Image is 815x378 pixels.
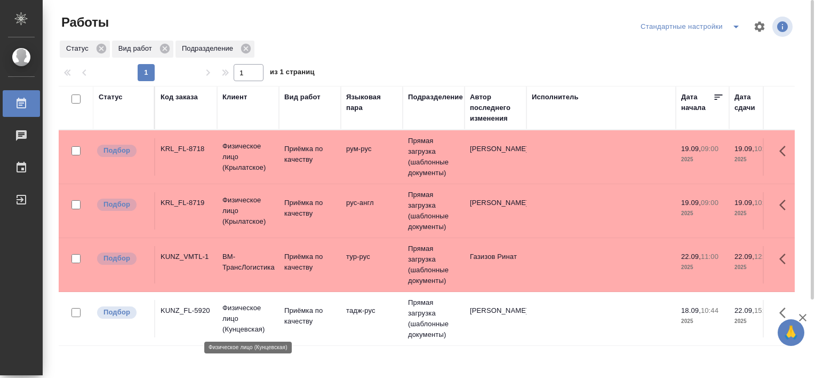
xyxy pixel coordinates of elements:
[701,199,718,207] p: 09:00
[222,141,274,173] p: Физическое лицо (Крылатское)
[701,306,718,314] p: 10:44
[754,306,772,314] p: 15:00
[465,138,526,176] td: [PERSON_NAME]
[701,253,718,261] p: 11:00
[96,144,149,158] div: Можно подбирать исполнителей
[734,199,754,207] p: 19.09,
[681,208,724,219] p: 2025
[681,262,724,273] p: 2025
[773,192,798,218] button: Здесь прячутся важные кнопки
[270,66,315,81] span: из 1 страниц
[701,145,718,153] p: 09:00
[681,199,701,207] p: 19.09,
[161,305,212,316] div: KUNZ_FL-5920
[341,138,403,176] td: рум-рус
[465,246,526,283] td: Газизов Ринат
[754,199,772,207] p: 10:00
[103,145,130,156] p: Подбор
[222,303,274,335] p: Физическое лицо (Кунцевская)
[175,41,254,58] div: Подразделение
[182,43,237,54] p: Подразделение
[284,251,335,273] p: Приёмка по качеству
[99,92,123,103] div: Статус
[161,144,212,154] div: KRL_FL-8718
[284,198,335,219] p: Приёмка по качеству
[681,154,724,165] p: 2025
[103,199,130,210] p: Подбор
[734,306,754,314] p: 22.09,
[734,154,777,165] p: 2025
[96,251,149,266] div: Можно подбирать исполнителей
[681,92,713,113] div: Дата начала
[734,262,777,273] p: 2025
[638,18,747,35] div: split button
[222,92,247,103] div: Клиент
[681,306,701,314] p: 18.09,
[465,192,526,230] td: [PERSON_NAME]
[754,253,772,261] p: 12:00
[403,130,465,184] td: Прямая загрузка (шаблонные документы)
[103,253,130,264] p: Подбор
[341,246,403,283] td: тур-рус
[103,307,130,318] p: Подбор
[96,305,149,320] div: Можно подбирать исполнителей
[161,251,212,262] div: KUNZ_VMTL-1
[465,300,526,337] td: [PERSON_NAME]
[681,253,701,261] p: 22.09,
[112,41,173,58] div: Вид работ
[403,292,465,345] td: Прямая загрузка (шаблонные документы)
[734,92,766,113] div: Дата сдачи
[408,92,463,103] div: Подразделение
[60,41,110,58] div: Статус
[403,238,465,292] td: Прямая загрузка (шаблонные документы)
[118,43,156,54] p: Вид работ
[773,300,798,326] button: Здесь прячутся важные кнопки
[734,145,754,153] p: 19.09,
[59,14,109,31] span: Работы
[778,319,804,346] button: 🙏
[782,321,800,344] span: 🙏
[161,92,198,103] div: Код заказа
[773,138,798,164] button: Здесь прячутся важные кнопки
[222,251,274,273] p: ВМ-ТрансЛогистика
[772,17,795,37] span: Посмотреть информацию
[532,92,579,103] div: Исполнитель
[747,14,772,40] span: Настроить таблицу
[734,253,754,261] p: 22.09,
[754,145,772,153] p: 10:00
[96,198,149,212] div: Можно подбирать исполнителей
[284,92,321,103] div: Вид работ
[470,92,521,124] div: Автор последнего изменения
[681,316,724,327] p: 2025
[734,316,777,327] p: 2025
[161,198,212,208] div: KRL_FL-8719
[222,195,274,227] p: Физическое лицо (Крылатское)
[66,43,92,54] p: Статус
[284,144,335,165] p: Приёмка по качеству
[734,208,777,219] p: 2025
[346,92,397,113] div: Языковая пара
[284,305,335,327] p: Приёмка по качеству
[403,184,465,238] td: Прямая загрузка (шаблонные документы)
[341,192,403,230] td: рус-англ
[681,145,701,153] p: 19.09,
[341,300,403,337] td: тадж-рус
